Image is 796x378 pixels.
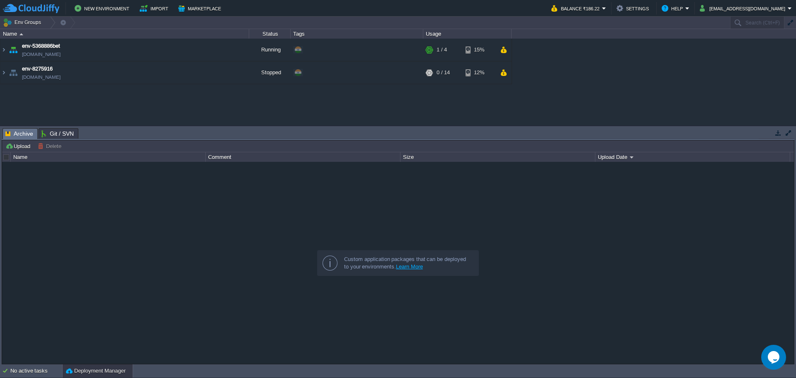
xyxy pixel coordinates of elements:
[38,142,64,150] button: Delete
[11,152,205,162] div: Name
[437,61,450,84] div: 0 / 14
[344,256,472,271] div: Custom application packages that can be deployed to your environments.
[22,42,60,50] a: env-5368886bet
[22,50,61,59] a: [DOMAIN_NAME]
[5,142,33,150] button: Upload
[75,3,132,13] button: New Environment
[662,3,685,13] button: Help
[596,152,790,162] div: Upload Date
[396,263,423,270] a: Learn More
[140,3,171,13] button: Import
[551,3,602,13] button: Balance ₹186.22
[424,29,511,39] div: Usage
[19,33,23,35] img: AMDAwAAAACH5BAEAAAAALAAAAAABAAEAAAICRAEAOw==
[178,3,223,13] button: Marketplace
[0,61,7,84] img: AMDAwAAAACH5BAEAAAAALAAAAAABAAEAAAICRAEAOw==
[249,39,291,61] div: Running
[250,29,290,39] div: Status
[616,3,651,13] button: Settings
[291,29,423,39] div: Tags
[22,65,53,73] a: env-8275916
[41,129,74,139] span: Git / SVN
[401,152,595,162] div: Size
[437,39,447,61] div: 1 / 4
[5,129,33,139] span: Archive
[700,3,788,13] button: [EMAIL_ADDRESS][DOMAIN_NAME]
[249,61,291,84] div: Stopped
[7,61,19,84] img: AMDAwAAAACH5BAEAAAAALAAAAAABAAEAAAICRAEAOw==
[3,3,59,14] img: CloudJiffy
[7,39,19,61] img: AMDAwAAAACH5BAEAAAAALAAAAAABAAEAAAICRAEAOw==
[206,152,400,162] div: Comment
[466,39,493,61] div: 15%
[66,367,126,375] button: Deployment Manager
[466,61,493,84] div: 12%
[761,345,788,370] iframe: chat widget
[0,39,7,61] img: AMDAwAAAACH5BAEAAAAALAAAAAABAAEAAAICRAEAOw==
[22,73,61,81] a: [DOMAIN_NAME]
[10,364,62,378] div: No active tasks
[3,17,44,28] button: Env Groups
[1,29,249,39] div: Name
